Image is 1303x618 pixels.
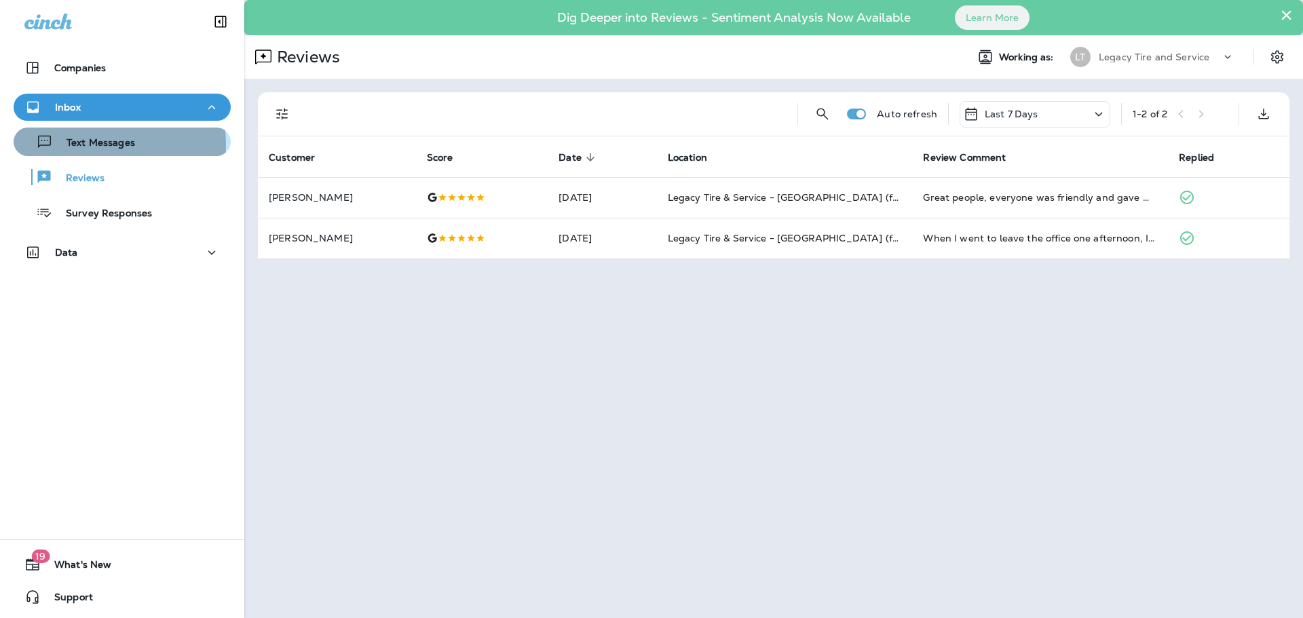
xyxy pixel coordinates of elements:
[999,52,1057,63] span: Working as:
[923,231,1157,245] div: When I went to leave the office one afternoon, I had a flat right rear tire. When I aired it up, ...
[1280,4,1293,26] button: Close
[269,152,315,163] span: Customer
[1179,151,1232,163] span: Replied
[14,128,231,156] button: Text Messages
[1179,152,1214,163] span: Replied
[269,233,405,244] p: [PERSON_NAME]
[668,232,1051,244] span: Legacy Tire & Service - [GEOGRAPHIC_DATA] (formerly Magic City Tire & Service)
[53,137,135,150] p: Text Messages
[809,100,836,128] button: Search Reviews
[668,151,725,163] span: Location
[877,109,937,119] p: Auto refresh
[1133,109,1167,119] div: 1 - 2 of 2
[54,62,106,73] p: Companies
[14,583,231,611] button: Support
[1070,47,1091,67] div: LT
[955,5,1030,30] button: Learn More
[427,152,453,163] span: Score
[271,47,340,67] p: Reviews
[14,163,231,191] button: Reviews
[923,151,1023,163] span: Review Comment
[202,8,240,35] button: Collapse Sidebar
[269,100,296,128] button: Filters
[55,247,78,258] p: Data
[41,559,111,575] span: What's New
[269,151,333,163] span: Customer
[1265,45,1289,69] button: Settings
[14,94,231,121] button: Inbox
[668,191,1051,204] span: Legacy Tire & Service - [GEOGRAPHIC_DATA] (formerly Magic City Tire & Service)
[55,102,81,113] p: Inbox
[548,177,656,218] td: [DATE]
[427,151,471,163] span: Score
[559,151,599,163] span: Date
[14,198,231,227] button: Survey Responses
[41,592,93,608] span: Support
[52,208,152,220] p: Survey Responses
[985,109,1038,119] p: Last 7 Days
[668,152,707,163] span: Location
[923,191,1157,204] div: Great people, everyone was friendly and gave me a fair price for the removal and installation of ...
[269,192,405,203] p: [PERSON_NAME]
[548,218,656,258] td: [DATE]
[923,152,1006,163] span: Review Comment
[14,551,231,578] button: 19What's New
[559,152,582,163] span: Date
[14,54,231,81] button: Companies
[14,239,231,266] button: Data
[31,549,50,563] span: 19
[1250,100,1277,128] button: Export as CSV
[518,16,950,20] p: Dig Deeper into Reviews - Sentiment Analysis Now Available
[1099,52,1209,62] p: Legacy Tire and Service
[52,172,105,185] p: Reviews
